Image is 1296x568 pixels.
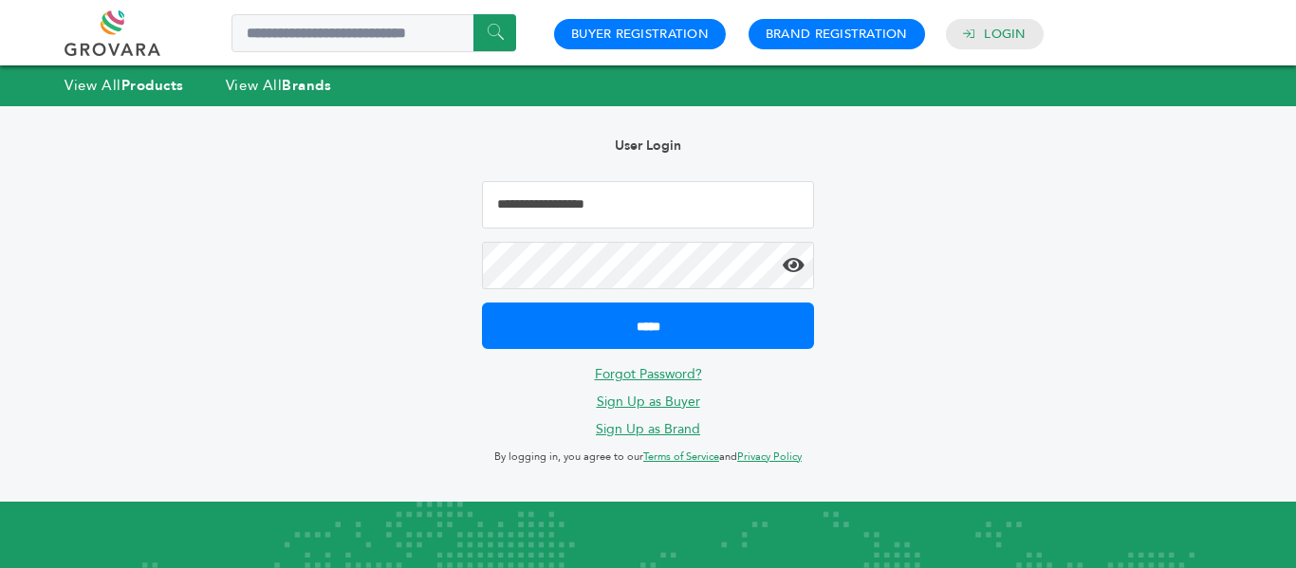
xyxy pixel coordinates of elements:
[226,76,332,95] a: View AllBrands
[282,76,331,95] strong: Brands
[737,449,802,464] a: Privacy Policy
[643,449,719,464] a: Terms of Service
[231,14,516,52] input: Search a product or brand...
[615,137,681,155] b: User Login
[65,76,184,95] a: View AllProducts
[482,181,814,229] input: Email Address
[571,26,709,43] a: Buyer Registration
[596,420,700,438] a: Sign Up as Brand
[597,393,700,411] a: Sign Up as Buyer
[482,242,814,289] input: Password
[121,76,184,95] strong: Products
[984,26,1026,43] a: Login
[482,446,814,468] p: By logging in, you agree to our and
[766,26,908,43] a: Brand Registration
[595,365,702,383] a: Forgot Password?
